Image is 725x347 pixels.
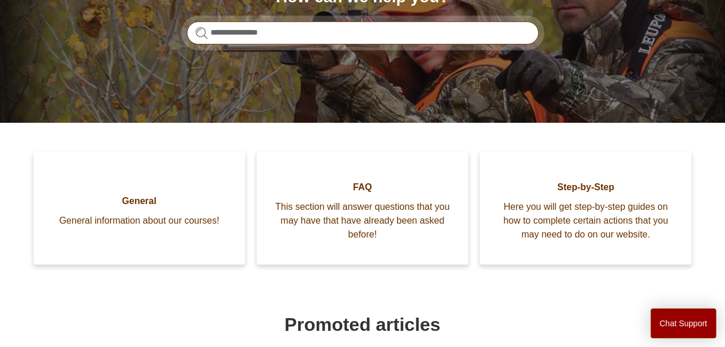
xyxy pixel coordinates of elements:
a: Step-by-Step Here you will get step-by-step guides on how to complete certain actions that you ma... [480,152,692,265]
a: General General information about our courses! [33,152,245,265]
span: General [51,194,228,208]
input: Search [187,21,539,44]
a: FAQ This section will answer questions that you may have that have already been asked before! [257,152,468,265]
button: Chat Support [651,308,717,338]
span: Step-by-Step [497,180,674,194]
span: General information about our courses! [51,214,228,228]
span: FAQ [274,180,451,194]
span: This section will answer questions that you may have that have already been asked before! [274,200,451,242]
span: Here you will get step-by-step guides on how to complete certain actions that you may need to do ... [497,200,674,242]
h1: Promoted articles [36,311,689,338]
